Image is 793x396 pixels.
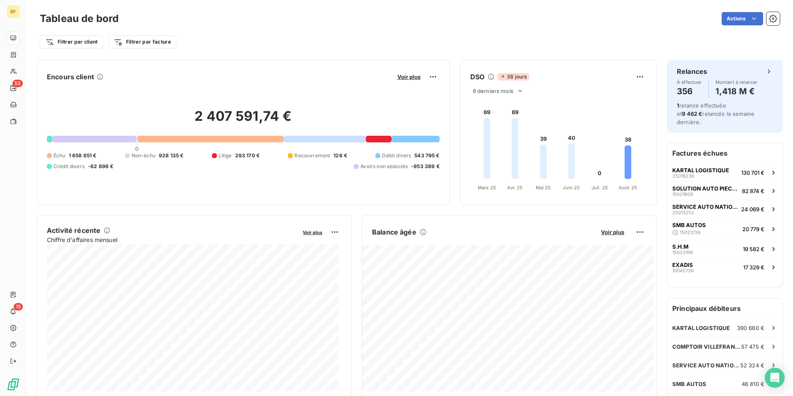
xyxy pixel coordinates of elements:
span: 25013252 [672,210,694,215]
span: 15023139 [680,230,701,235]
span: 15 [14,303,23,310]
img: Logo LeanPay [7,378,20,391]
span: Crédit divers [54,163,85,170]
h4: 356 [677,85,702,98]
span: -62 896 € [88,163,113,170]
span: 1 [677,102,679,109]
span: KARTAL LOGISTIQUE [672,325,730,331]
span: 15021609 [672,192,693,197]
span: À effectuer [677,80,702,85]
span: 20 779 € [742,226,764,232]
span: SERVICE AUTO NATIONALE 6 [672,203,738,210]
span: S.H.M [672,243,688,250]
button: EXADIS1004573817 329 € [667,258,783,276]
span: Avoirs non associés [360,163,408,170]
h6: Encours client [47,72,94,82]
span: 82 874 € [742,188,764,194]
h4: 1,418 M € [715,85,758,98]
span: 15023168 [672,250,693,255]
span: 6 derniers mois [473,88,513,94]
h3: Tableau de bord [40,11,119,26]
span: -953 389 € [411,163,440,170]
span: 46 810 € [742,381,764,387]
h6: Principaux débiteurs [667,298,783,318]
h6: Relances [677,66,707,76]
button: SOLUTION AUTO PIECES1502160982 874 € [667,181,783,200]
tspan: Mai 25 [535,185,551,191]
span: 1 658 651 € [69,152,97,159]
button: Voir plus [395,73,423,81]
button: Voir plus [598,228,627,236]
span: COMPTOIR VILLEFRANCHE [672,343,741,350]
tspan: Juin 25 [563,185,580,191]
h6: Factures échues [667,143,783,163]
span: 293 170 € [235,152,260,159]
tspan: Mars 25 [478,185,496,191]
span: SERVICE AUTO NATIONALE 6 [672,362,740,369]
h2: 2 407 591,74 € [47,108,440,133]
button: SMB AUTOS1502313920 779 € [667,218,783,240]
span: Chiffre d'affaires mensuel [47,235,297,244]
span: 390 660 € [737,325,764,331]
h6: Balance âgée [372,227,416,237]
span: Montant à relancer [715,80,758,85]
span: Litige [219,152,232,159]
button: Filtrer par client [40,35,103,49]
span: 52 324 € [740,362,764,369]
span: 10045738 [672,268,694,273]
span: 0 [135,145,139,152]
span: 38 jours [498,73,529,81]
span: 543 795 € [414,152,439,159]
span: Débit divers [382,152,411,159]
div: BF [7,5,20,18]
span: Voir plus [303,230,322,235]
span: 17 329 € [743,264,764,271]
span: 53 [12,80,23,87]
span: 24 069 € [741,206,764,213]
span: SOLUTION AUTO PIECES [672,185,739,192]
span: SMB AUTOS [672,381,706,387]
button: KARTAL LOGISTIQUE25018239130 701 € [667,163,783,181]
h6: Activité récente [47,225,100,235]
button: S.H.M1502316819 582 € [667,240,783,258]
span: Voir plus [601,229,624,235]
button: Voir plus [300,228,325,236]
span: 25018239 [672,174,694,178]
span: Voir plus [397,73,421,80]
tspan: Août 25 [619,185,637,191]
span: 57 475 € [741,343,764,350]
tspan: Avr. 25 [507,185,523,191]
span: KARTAL LOGISTIQUE [672,167,729,174]
h6: DSO [470,72,484,82]
span: 9 462 € [682,110,702,117]
span: SMB AUTOS [672,222,706,228]
span: 928 135 € [159,152,183,159]
span: relance effectuée et relancés la semaine dernière. [677,102,754,125]
span: Non-échu [131,152,156,159]
tspan: Juil. 25 [591,185,608,191]
button: SERVICE AUTO NATIONALE 62501325224 069 € [667,200,783,218]
span: Échu [54,152,66,159]
span: 126 € [333,152,347,159]
button: Filtrer par facture [108,35,176,49]
span: EXADIS [672,262,693,268]
a: 53 [7,81,19,95]
span: 130 701 € [741,169,764,176]
span: Recouvrement [294,152,330,159]
div: Open Intercom Messenger [765,368,785,388]
span: 19 582 € [743,246,764,252]
button: Actions [722,12,763,25]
